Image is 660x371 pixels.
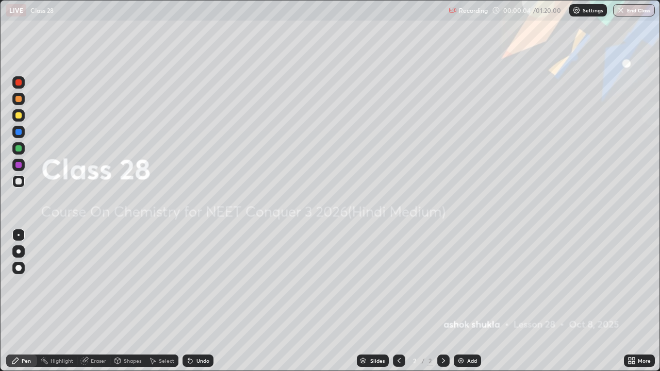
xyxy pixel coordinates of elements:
img: add-slide-button [457,357,465,365]
img: recording.375f2c34.svg [449,6,457,14]
div: Slides [370,358,385,363]
p: LIVE [9,6,23,14]
p: Recording [459,7,488,14]
div: 2 [427,356,433,365]
p: Class 28 [30,6,54,14]
div: Add [467,358,477,363]
div: Select [159,358,174,363]
div: Shapes [124,358,141,363]
div: Undo [196,358,209,363]
img: class-settings-icons [572,6,581,14]
div: Highlight [51,358,73,363]
div: / [422,358,425,364]
div: Eraser [91,358,106,363]
button: End Class [613,4,655,16]
div: Pen [22,358,31,363]
p: Settings [583,8,603,13]
div: More [638,358,651,363]
img: end-class-cross [617,6,625,14]
div: 2 [409,358,420,364]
